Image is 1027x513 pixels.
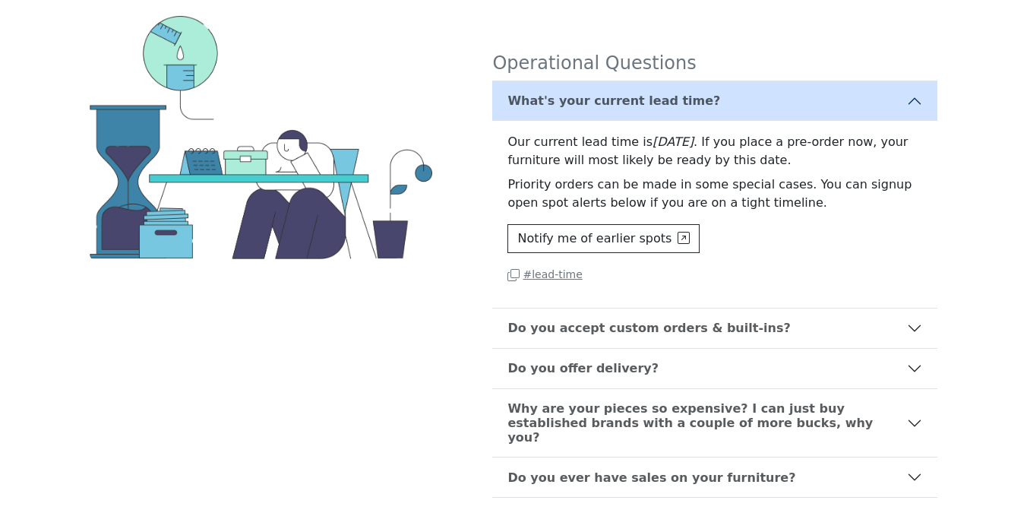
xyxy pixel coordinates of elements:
button: What's your current lead time? [492,81,937,121]
img: How can we help you? [90,16,432,259]
div: Our current lead time is . If you place a pre-order now, your furniture will most likely be ready... [507,133,922,169]
b: Do you offer delivery? [507,361,659,375]
a: #lead-time [507,267,582,281]
p: Priority orders can be made in some special cases. You can signup open spot alerts below if you a... [507,176,922,212]
b: Do you ever have sales on your furniture? [507,470,795,485]
b: What's your current lead time? [507,93,720,108]
button: Why are your pieces so expensive? I can just buy established brands with a couple of more bucks, ... [492,389,937,458]
b: Why are your pieces so expensive? I can just buy established brands with a couple of more bucks, ... [507,401,907,445]
button: Do you accept custom orders & built-ins? [492,309,937,348]
h4: Operational Questions [492,52,937,74]
small: # lead-time [507,268,582,280]
button: Do you ever have sales on your furniture? [492,458,937,497]
b: Do you accept custom orders & built-ins? [507,321,790,335]
button: Notify me of earlier spots [507,224,700,253]
i: [DATE] [653,135,694,149]
button: Do you offer delivery? [492,349,937,388]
